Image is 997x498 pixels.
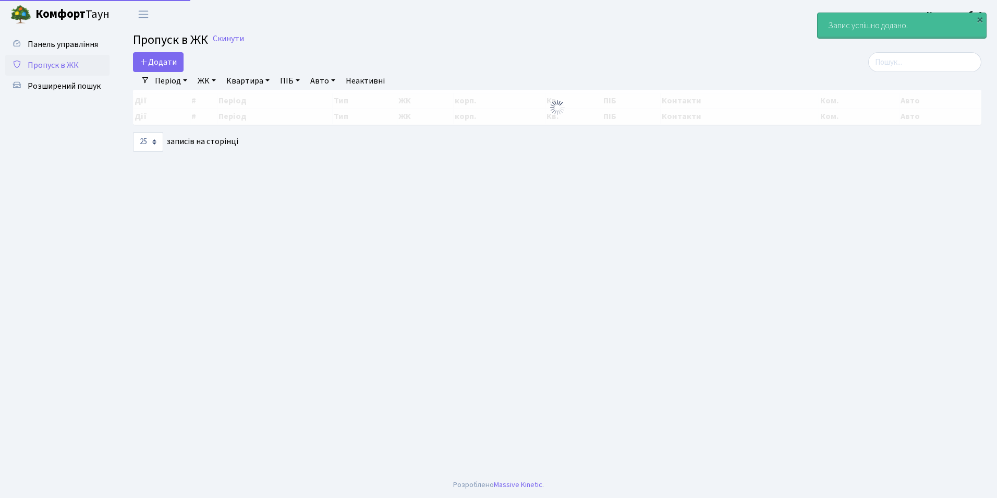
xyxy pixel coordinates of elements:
[276,72,304,90] a: ПІБ
[213,34,244,44] a: Скинути
[140,56,177,68] span: Додати
[5,76,110,97] a: Розширений пошук
[818,13,986,38] div: Запис успішно додано.
[10,4,31,25] img: logo.png
[28,60,79,71] span: Пропуск в ЖК
[5,34,110,55] a: Панель управління
[133,31,208,49] span: Пропуск в ЖК
[151,72,191,90] a: Період
[927,9,984,20] b: Консьєрж б. 4.
[193,72,220,90] a: ЖК
[927,8,984,21] a: Консьєрж б. 4.
[28,80,101,92] span: Розширений пошук
[868,52,981,72] input: Пошук...
[549,99,566,116] img: Обробка...
[453,479,544,491] div: Розроблено .
[306,72,339,90] a: Авто
[133,52,184,72] a: Додати
[342,72,389,90] a: Неактивні
[35,6,110,23] span: Таун
[494,479,542,490] a: Massive Kinetic
[5,55,110,76] a: Пропуск в ЖК
[130,6,156,23] button: Переключити навігацію
[28,39,98,50] span: Панель управління
[222,72,274,90] a: Квартира
[133,132,163,152] select: записів на сторінці
[35,6,86,22] b: Комфорт
[975,14,985,25] div: ×
[133,132,238,152] label: записів на сторінці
